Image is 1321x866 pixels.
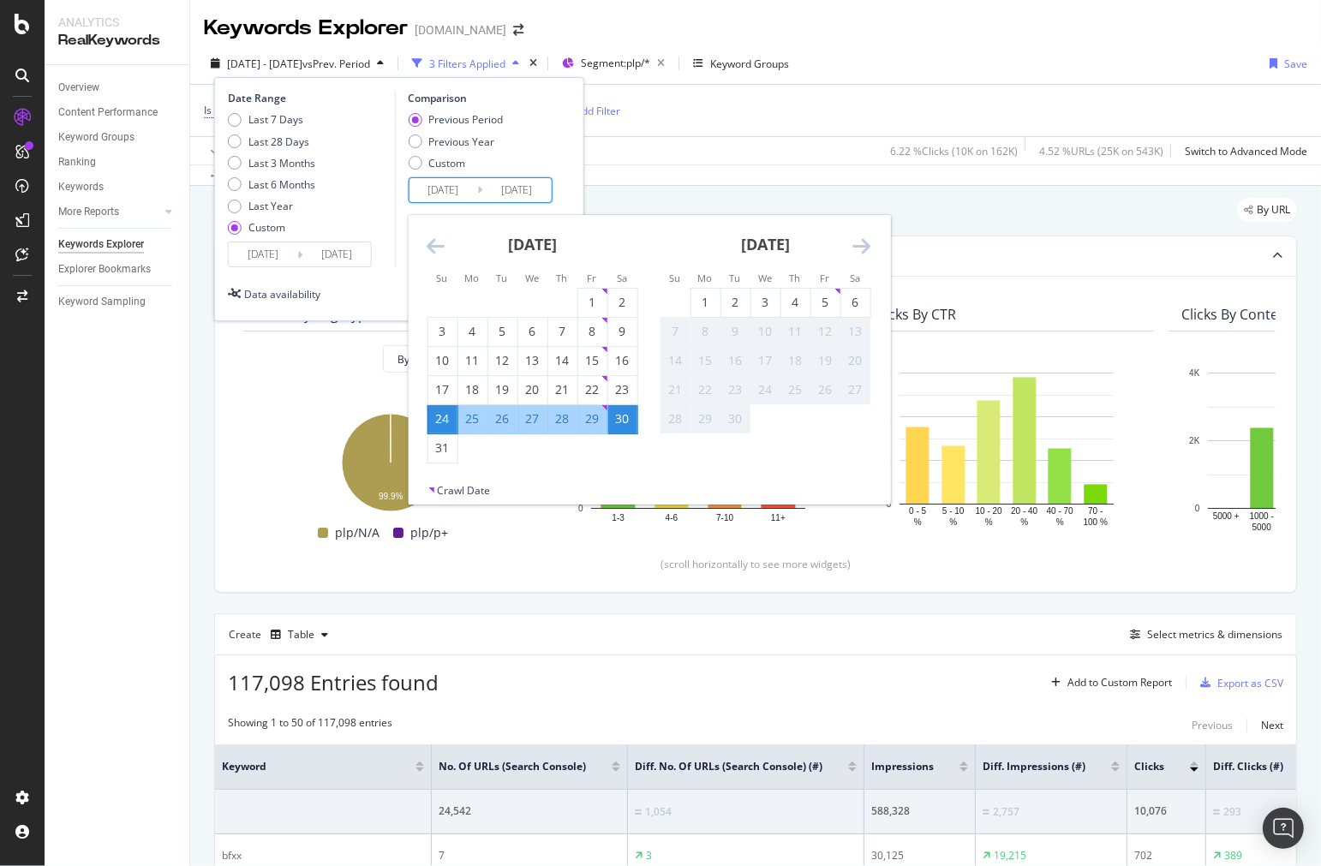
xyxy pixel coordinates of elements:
td: Not available. Saturday, September 27, 2025 [840,375,870,404]
div: 14 [547,352,577,369]
td: Choose Saturday, August 16, 2025 as your check-in date. It’s available. [607,346,637,375]
div: 26 [810,381,840,398]
svg: A chart. [873,364,1140,529]
div: 28 [660,410,690,427]
text: % [1056,517,1064,527]
td: Not available. Saturday, September 13, 2025 [840,317,870,346]
div: 7 [439,848,620,863]
div: Last 7 Days [248,112,303,127]
div: 17 [427,381,457,398]
div: Clicks By Content Size [1181,306,1321,323]
text: 20 - 40 [1011,507,1038,517]
div: 23 [607,381,637,398]
td: Choose Monday, September 1, 2025 as your check-in date. It’s available. [690,288,720,317]
td: Choose Thursday, August 14, 2025 as your check-in date. It’s available. [547,346,577,375]
div: 293 [1223,804,1241,820]
a: Keywords Explorer [58,236,177,254]
td: Not available. Friday, September 26, 2025 [810,375,840,404]
small: Tu [496,272,507,284]
text: 99.9% [379,493,403,502]
div: 23 [720,381,750,398]
div: arrow-right-arrow-left [513,24,523,36]
div: 3 [427,323,457,340]
div: 19,215 [994,848,1026,863]
div: Last 3 Months [228,156,315,170]
div: Comparison [408,91,557,105]
div: 12 [810,323,840,340]
td: Selected. Monday, August 25, 2025 [457,404,487,433]
td: Choose Tuesday, August 12, 2025 as your check-in date. It’s available. [487,346,517,375]
div: (scroll horizontally to see more widgets) [236,557,1276,571]
td: Choose Sunday, August 17, 2025 as your check-in date. It’s available. [427,375,457,404]
td: Selected. Thursday, August 28, 2025 [547,404,577,433]
td: Choose Saturday, August 9, 2025 as your check-in date. It’s available. [607,317,637,346]
td: Choose Tuesday, August 5, 2025 as your check-in date. It’s available. [487,317,517,346]
text: 11+ [771,514,786,523]
button: Table [264,621,335,648]
div: 19 [810,352,840,369]
div: Data availability [244,287,320,302]
div: [DOMAIN_NAME] [415,21,506,39]
div: 10,076 [1134,803,1198,819]
div: 18 [457,381,487,398]
button: Save [1263,50,1307,77]
td: Choose Saturday, August 23, 2025 as your check-in date. It’s available. [607,375,637,404]
div: Keywords Explorer [204,14,408,43]
input: End Date [482,178,551,202]
div: Move forward to switch to the next month. [852,236,870,257]
div: 5 [487,323,517,340]
td: Not available. Monday, September 8, 2025 [690,317,720,346]
button: [DATE] - [DATE]vsPrev. Period [204,50,391,77]
div: 389 [1224,848,1242,863]
span: Segment: plp/* [581,56,650,70]
td: Not available. Tuesday, September 16, 2025 [720,346,750,375]
div: 2 [607,294,637,311]
div: Last 28 Days [248,134,309,149]
div: A chart. [256,405,523,514]
div: 29 [690,410,720,427]
text: 7-10 [716,514,733,523]
text: % [1020,517,1028,527]
td: Not available. Sunday, September 14, 2025 [660,346,690,375]
small: Fr [587,272,596,284]
button: 3 Filters Applied [405,50,526,77]
div: 26 [487,410,517,427]
td: Not available. Thursday, September 18, 2025 [780,346,810,375]
span: plp/p+ [410,523,448,543]
div: 7 [547,323,577,340]
a: Explorer Bookmarks [58,260,177,278]
div: legacy label [1237,198,1297,222]
div: 1 [690,294,720,311]
div: Keywords [58,178,104,196]
div: Move backward to switch to the previous month. [427,236,445,257]
td: Choose Tuesday, September 2, 2025 as your check-in date. It’s available. [720,288,750,317]
div: 20 [840,352,870,369]
td: Not available. Wednesday, September 24, 2025 [750,375,780,404]
div: Custom [408,156,503,170]
img: Equal [635,809,642,815]
td: Choose Friday, September 5, 2025 as your check-in date. It’s available. [810,288,840,317]
div: 10 [750,323,780,340]
div: 9 [607,323,637,340]
a: More Reports [58,203,160,221]
small: Sa [850,272,860,284]
text: 5000 + [1213,511,1240,521]
div: 11 [457,352,487,369]
input: Start Date [409,178,477,202]
td: Choose Friday, August 8, 2025 as your check-in date. It’s available. [577,317,607,346]
text: 5 - 10 [942,507,965,517]
td: Not available. Sunday, September 21, 2025 [660,375,690,404]
div: Select metrics & dimensions [1147,627,1282,642]
button: Select metrics & dimensions [1123,624,1282,645]
div: Showing 1 to 50 of 117,098 entries [228,715,392,736]
div: 8 [577,323,607,340]
td: Not available. Tuesday, September 9, 2025 [720,317,750,346]
text: % [985,517,993,527]
text: 40 - 70 [1047,507,1074,517]
td: Choose Monday, August 11, 2025 as your check-in date. It’s available. [457,346,487,375]
div: 6.22 % Clicks ( 10K on 162K ) [890,144,1018,158]
strong: [DATE] [741,234,790,254]
span: Diff. No. of URLs (Search Console) (#) [635,759,822,774]
span: Diff. Impressions (#) [983,759,1085,774]
div: Last 28 Days [228,134,315,149]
